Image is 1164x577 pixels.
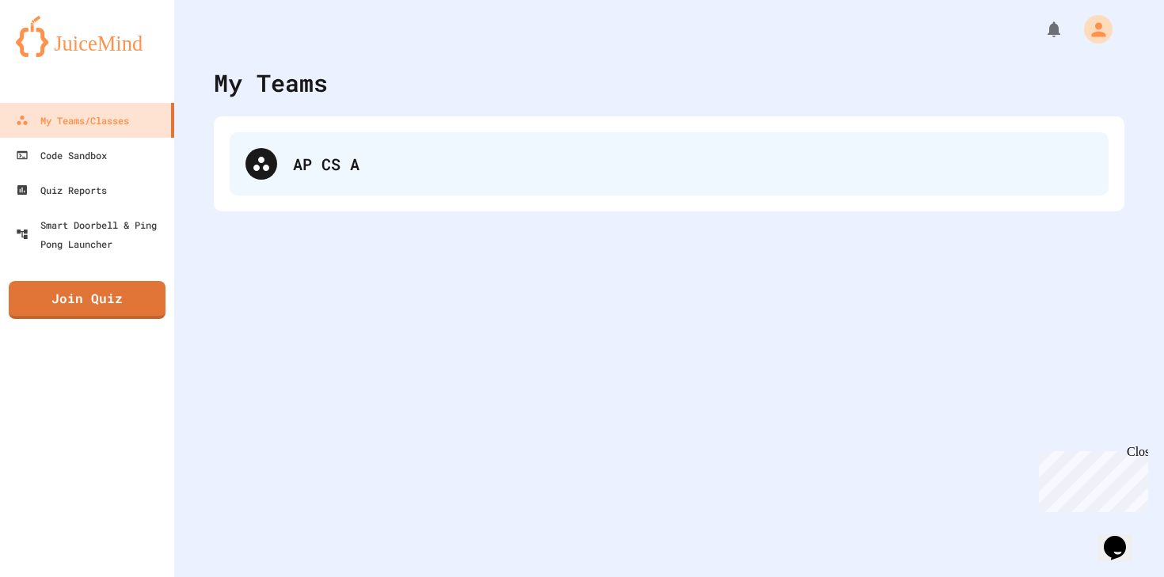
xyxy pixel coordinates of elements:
div: Smart Doorbell & Ping Pong Launcher [16,215,168,253]
iframe: chat widget [1033,445,1148,512]
div: AP CS A [230,132,1109,195]
div: My Notifications [1015,16,1067,43]
div: My Teams/Classes [16,111,129,130]
iframe: chat widget [1097,514,1148,561]
div: My Teams [214,65,328,101]
div: AP CS A [293,152,1093,176]
img: logo-orange.svg [16,16,158,57]
div: My Account [1067,11,1116,47]
div: Code Sandbox [16,146,107,165]
div: Chat with us now!Close [6,6,109,101]
div: Quiz Reports [16,180,107,199]
a: Join Quiz [9,281,165,319]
